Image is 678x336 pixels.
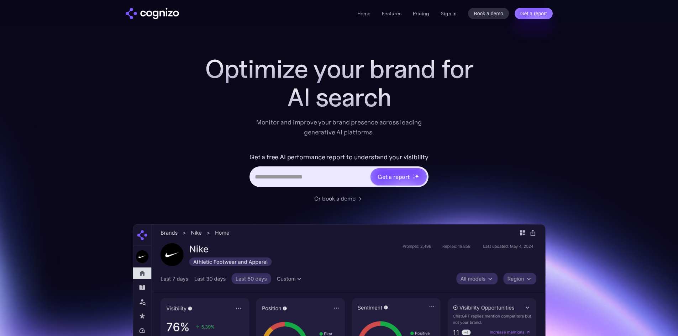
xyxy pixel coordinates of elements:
[197,83,482,112] div: AI search
[357,10,370,17] a: Home
[314,194,356,203] div: Or book a demo
[413,174,414,175] img: star
[370,167,427,186] a: Get a reportstarstarstar
[468,8,509,19] a: Book a demo
[252,117,427,137] div: Monitor and improve your brand presence across leading generative AI platforms.
[413,10,429,17] a: Pricing
[249,151,429,191] form: Hero URL Input Form
[515,8,553,19] a: Get a report
[382,10,401,17] a: Features
[126,8,179,19] a: home
[249,151,429,163] label: Get a free AI performance report to understand your visibility
[415,174,419,178] img: star
[197,55,482,83] h1: Optimize your brand for
[126,8,179,19] img: cognizo logo
[378,172,410,181] div: Get a report
[413,177,415,179] img: star
[441,9,457,18] a: Sign in
[314,194,364,203] a: Or book a demo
